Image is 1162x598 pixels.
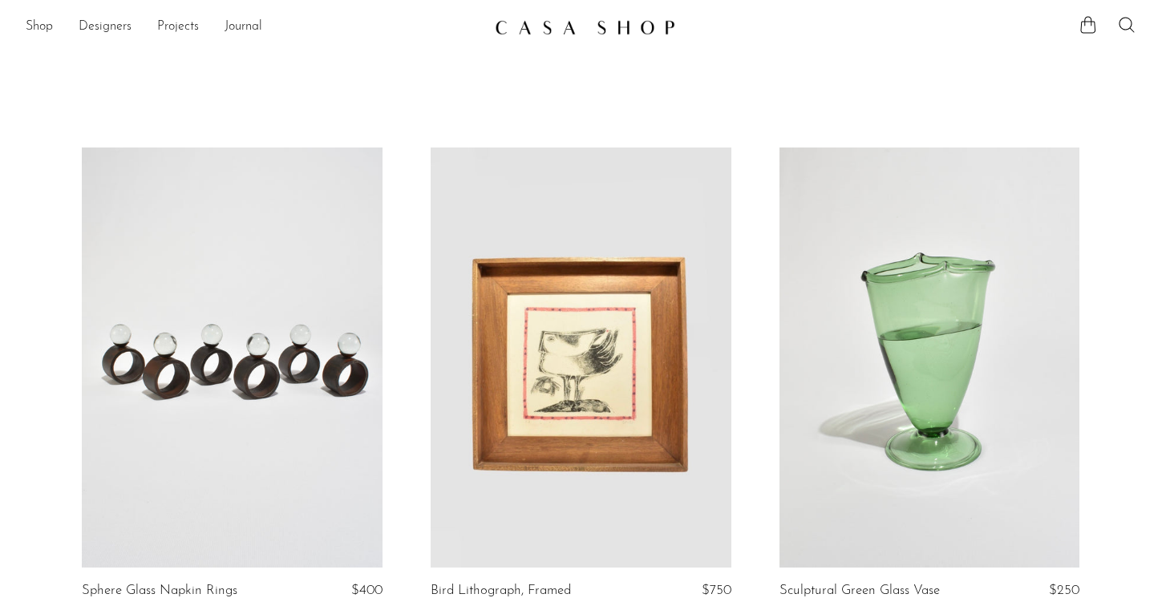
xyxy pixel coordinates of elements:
nav: Desktop navigation [26,14,482,41]
a: Shop [26,17,53,38]
a: Bird Lithograph, Framed [431,584,571,598]
a: Sculptural Green Glass Vase [779,584,940,598]
a: Designers [79,17,132,38]
a: Journal [225,17,262,38]
ul: NEW HEADER MENU [26,14,482,41]
span: $250 [1049,584,1079,597]
span: $750 [702,584,731,597]
span: $400 [351,584,383,597]
a: Projects [157,17,199,38]
a: Sphere Glass Napkin Rings [82,584,237,598]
